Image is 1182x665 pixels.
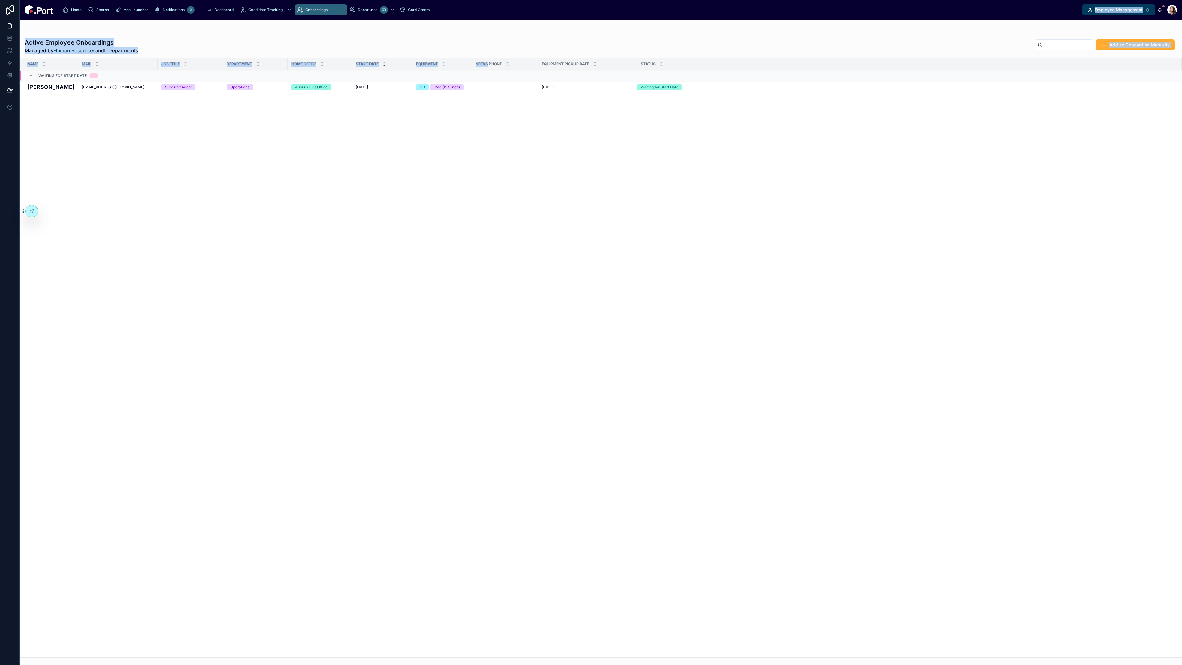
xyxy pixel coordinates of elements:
[542,62,589,66] span: Equipment Pickup Date
[476,85,479,90] span: --
[1095,7,1143,13] span: Employee Management
[380,6,388,14] div: 63
[295,84,328,90] div: Auburn Hills Office
[330,6,337,14] div: 1
[93,73,94,78] div: 1
[641,84,678,90] div: Waiting for Start Date
[476,85,534,90] a: --
[96,7,109,12] span: Search
[227,84,284,90] a: Operations
[434,84,460,90] div: iPad (12.9 inch)
[295,4,347,15] a: Onboardings1
[161,62,180,66] span: Job Title
[1096,39,1175,50] button: Add an Onboarding Manually
[420,84,425,90] div: PC
[291,84,348,90] a: Auburn Hills Office
[71,7,82,12] span: Home
[641,62,656,66] span: Status
[476,62,502,66] span: Needs Phone
[187,6,195,14] div: 0
[165,84,192,90] div: Superintendent
[25,38,138,47] h1: Active Employee Onboardings
[163,7,185,12] span: Notifications
[238,4,295,15] a: Candidate Tracking
[305,7,328,12] span: Onboardings
[152,4,196,15] a: Notifications0
[82,85,144,90] span: [EMAIL_ADDRESS][DOMAIN_NAME]
[356,85,409,90] a: [DATE]
[227,62,252,66] span: Department
[248,7,283,12] span: Candidate Tracking
[82,62,91,66] span: Mail
[104,47,108,54] a: IT
[82,85,154,90] a: [EMAIL_ADDRESS][DOMAIN_NAME]
[54,47,95,54] a: Human Resources
[25,5,53,15] img: App logo
[637,84,1174,90] a: Waiting for Start Date
[61,4,86,15] a: Home
[356,85,368,90] span: [DATE]
[161,84,219,90] a: Superintendent
[1082,4,1155,15] button: Select Button
[230,84,249,90] div: Operations
[347,4,398,15] a: Departures63
[542,85,554,90] span: [DATE]
[291,62,316,66] span: Home Office
[86,4,113,15] a: Search
[416,84,468,90] a: PCiPad (12.9 inch)
[416,62,438,66] span: Equipment
[25,47,138,54] span: Managed by and Departments
[542,85,633,90] a: [DATE]
[38,73,87,78] span: Waiting for Start Date
[27,83,74,91] a: [PERSON_NAME]
[27,62,38,66] span: Name
[356,62,379,66] span: Start Date
[215,7,234,12] span: Dashboard
[204,4,238,15] a: Dashboard
[398,4,434,15] a: Card Orders
[1109,42,1170,48] span: Add an Onboarding Manually
[408,7,430,12] span: Card Orders
[124,7,148,12] span: App Launcher
[58,3,1082,17] div: scrollable content
[113,4,152,15] a: App Launcher
[358,7,377,12] span: Departures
